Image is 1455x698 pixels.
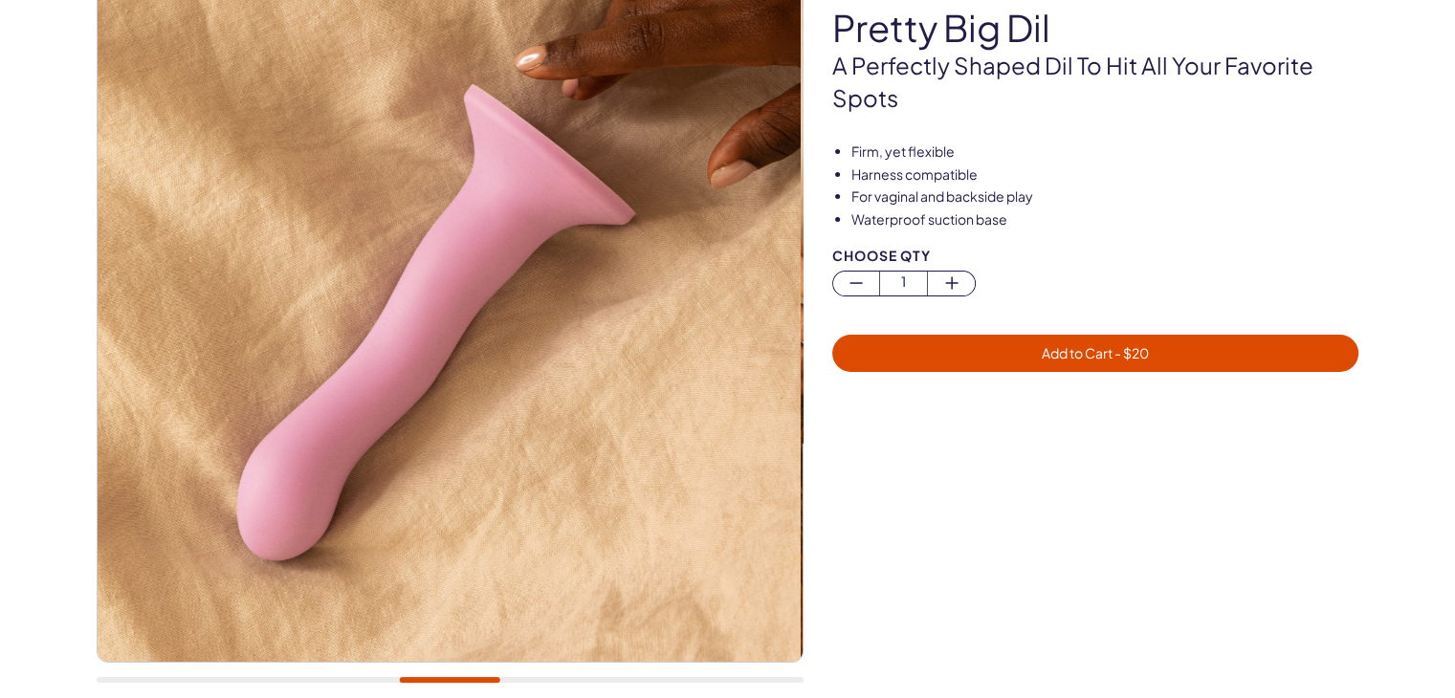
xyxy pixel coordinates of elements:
[832,249,1359,263] div: Choose Qty
[832,335,1359,372] button: Add to Cart - $20
[851,142,1359,162] li: Firm, yet flexible
[851,210,1359,229] li: Waterproof suction base
[851,187,1359,207] li: For vaginal and backside play
[1042,344,1149,361] span: Add to Cart
[832,50,1359,114] p: A perfectly shaped Dil to hit all your favorite spots
[1113,344,1149,361] span: - $ 20
[851,165,1359,185] li: Harness compatible
[832,8,1359,48] h1: pretty big dil
[880,272,927,294] span: 1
